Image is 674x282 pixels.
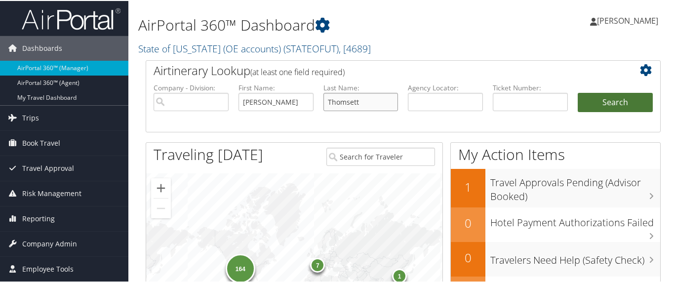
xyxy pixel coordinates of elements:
label: Agency Locator: [408,82,483,92]
h3: Hotel Payment Authorizations Failed [490,210,660,229]
button: Zoom out [151,198,171,217]
span: ( STATEOFUT ) [283,41,339,54]
span: (at least one field required) [250,66,345,77]
h3: Travel Approvals Pending (Advisor Booked) [490,170,660,202]
h2: 0 [451,214,485,231]
label: Last Name: [323,82,398,92]
span: Trips [22,105,39,129]
div: 7 [310,257,325,272]
label: First Name: [238,82,314,92]
input: Search for Traveler [326,147,435,165]
span: Company Admin [22,231,77,255]
button: Search [578,92,653,112]
a: 0Hotel Payment Authorizations Failed [451,206,660,241]
a: [PERSON_NAME] [590,5,668,35]
a: State of [US_STATE] (OE accounts) [138,41,371,54]
span: Reporting [22,205,55,230]
a: 1Travel Approvals Pending (Advisor Booked) [451,168,660,206]
img: airportal-logo.png [22,6,120,30]
a: 0Travelers Need Help (Safety Check) [451,241,660,276]
span: [PERSON_NAME] [597,14,658,25]
span: Employee Tools [22,256,74,281]
h1: My Action Items [451,143,660,164]
span: Travel Approval [22,155,74,180]
h2: 1 [451,178,485,195]
h1: Traveling [DATE] [154,143,263,164]
span: Dashboards [22,35,62,60]
span: , [ 4689 ] [339,41,371,54]
span: Book Travel [22,130,60,155]
h2: 0 [451,248,485,265]
h3: Travelers Need Help (Safety Check) [490,247,660,266]
h2: Airtinerary Lookup [154,61,610,78]
button: Zoom in [151,177,171,197]
label: Company - Division: [154,82,229,92]
span: Risk Management [22,180,81,205]
h1: AirPortal 360™ Dashboard [138,14,491,35]
label: Ticket Number: [493,82,568,92]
